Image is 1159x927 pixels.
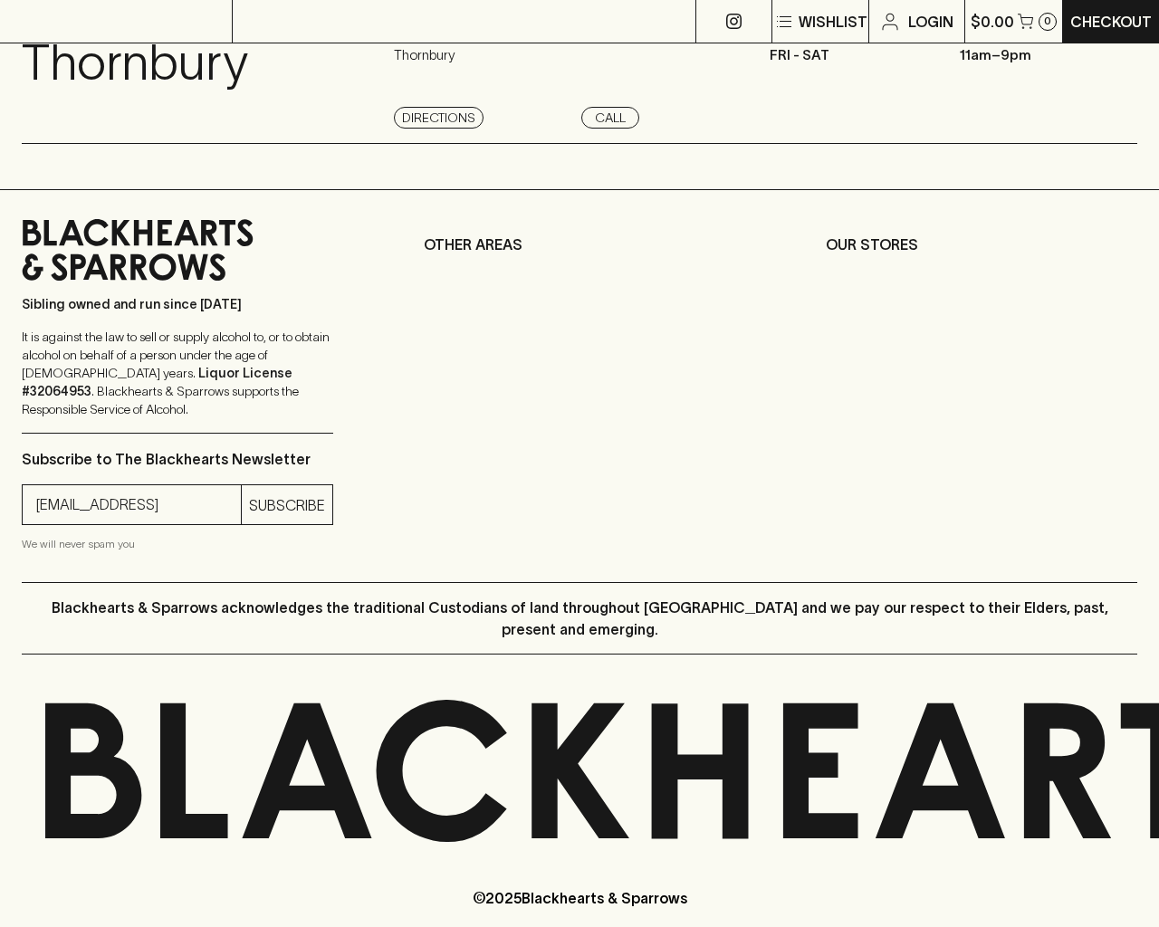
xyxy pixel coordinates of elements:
p: 0 [1044,16,1051,26]
p: SUBSCRIBE [249,494,325,516]
p: Fri - Sat [770,45,933,66]
p: Wishlist [799,11,867,33]
p: [STREET_ADDRESS] , Thornbury [394,25,522,66]
p: Thornbury [22,25,248,100]
p: ⠀ [233,11,248,33]
p: Checkout [1070,11,1152,33]
p: OUR STORES [826,234,1137,255]
p: Sibling owned and run since [DATE] [22,295,333,313]
p: It is against the law to sell or supply alcohol to, or to obtain alcohol on behalf of a person un... [22,328,333,418]
input: e.g. jane@blackheartsandsparrows.com.au [36,491,241,520]
p: Blackhearts & Sparrows acknowledges the traditional Custodians of land throughout [GEOGRAPHIC_DAT... [35,597,1124,640]
p: Subscribe to The Blackhearts Newsletter [22,448,333,470]
p: We will never spam you [22,535,333,553]
a: Call [581,107,639,129]
p: 11am – 9pm [960,45,1123,66]
a: Directions [394,107,484,129]
p: Login [908,11,953,33]
p: OTHER AREAS [424,234,735,255]
p: $0.00 [971,11,1014,33]
button: SUBSCRIBE [242,485,332,524]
